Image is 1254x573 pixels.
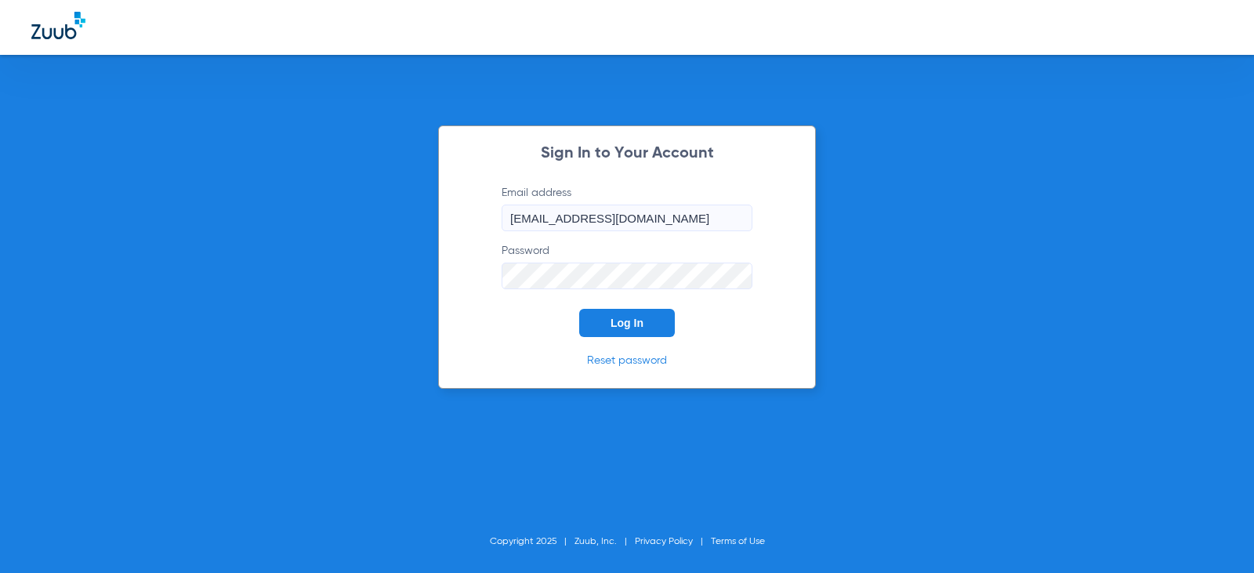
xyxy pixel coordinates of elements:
[502,205,752,231] input: Email address
[587,355,667,366] a: Reset password
[574,534,635,549] li: Zuub, Inc.
[579,309,675,337] button: Log In
[31,12,85,39] img: Zuub Logo
[635,537,693,546] a: Privacy Policy
[490,534,574,549] li: Copyright 2025
[502,263,752,289] input: Password
[611,317,643,329] span: Log In
[478,146,776,161] h2: Sign In to Your Account
[502,185,752,231] label: Email address
[502,243,752,289] label: Password
[711,537,765,546] a: Terms of Use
